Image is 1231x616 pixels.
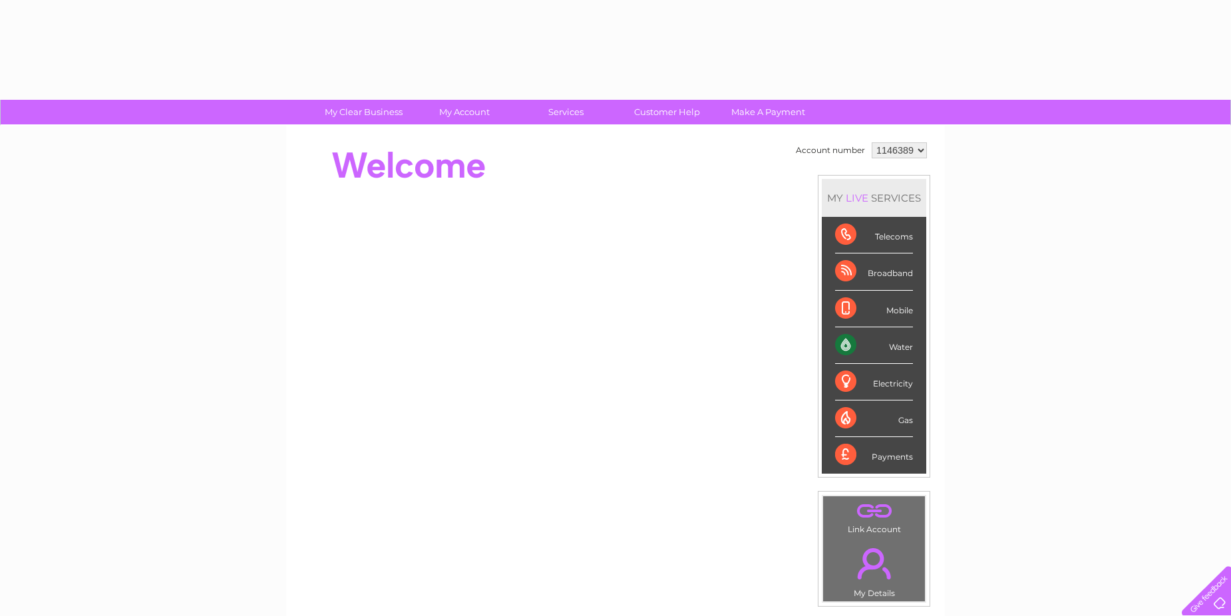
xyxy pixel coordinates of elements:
[826,500,922,523] a: .
[835,327,913,364] div: Water
[835,253,913,290] div: Broadband
[309,100,419,124] a: My Clear Business
[612,100,722,124] a: Customer Help
[822,179,926,217] div: MY SERVICES
[792,139,868,162] td: Account number
[835,217,913,253] div: Telecoms
[826,540,922,587] a: .
[835,291,913,327] div: Mobile
[835,400,913,437] div: Gas
[713,100,823,124] a: Make A Payment
[822,496,926,538] td: Link Account
[835,437,913,473] div: Payments
[835,364,913,400] div: Electricity
[410,100,520,124] a: My Account
[822,537,926,602] td: My Details
[843,192,871,204] div: LIVE
[511,100,621,124] a: Services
